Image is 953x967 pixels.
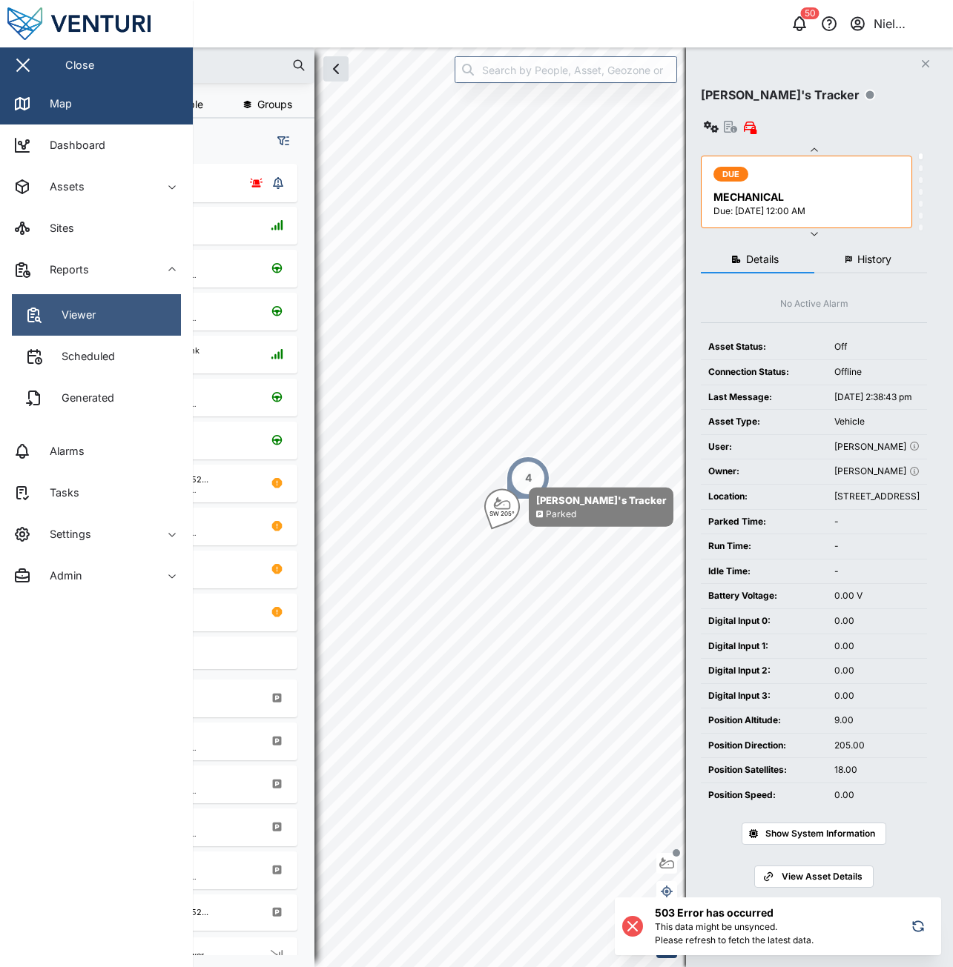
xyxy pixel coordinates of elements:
span: Details [746,254,779,265]
div: MECHANICAL [713,189,903,205]
div: Digital Input 3: [708,689,820,703]
div: Assets [39,179,85,195]
div: [PERSON_NAME] [834,465,920,479]
div: Map marker [506,456,550,500]
div: 0.00 [834,639,920,654]
a: Scheduled [12,336,181,377]
div: 0.00 V [834,589,920,603]
div: [PERSON_NAME]'s Tracker [701,86,860,104]
div: Position Speed: [708,788,820,802]
div: Dashboard [39,137,105,153]
div: Due: [DATE] 12:00 AM [713,205,903,219]
div: Connection Status: [708,365,820,379]
div: 0.00 [834,788,920,802]
div: 18.00 [834,763,920,777]
div: 0.00 [834,664,920,678]
div: Map [39,96,72,112]
div: Reports [39,262,89,278]
div: Owner: [708,465,820,479]
button: Show System Information [742,823,886,845]
div: User: [708,440,820,454]
div: Generated [50,390,114,406]
div: Please refresh to fetch the latest data. [655,934,814,948]
div: Asset Status: [708,340,820,354]
div: Parked [546,508,576,522]
span: Show System Information [765,823,875,844]
div: 0.00 [834,689,920,703]
div: Close [65,57,94,73]
a: Generated [12,377,181,419]
div: - [834,539,920,554]
div: Alarms [39,443,85,459]
div: Digital Input 2: [708,664,820,678]
div: Digital Input 0: [708,614,820,628]
div: Viewer [50,307,96,323]
div: [PERSON_NAME] [834,440,920,454]
canvas: Map [47,47,953,967]
div: Sites [39,220,74,236]
div: - [834,515,920,529]
button: Niel Principe [848,13,941,34]
div: Position Altitude: [708,714,820,728]
div: 0.00 [834,614,920,628]
span: Groups [257,99,292,110]
div: Map marker [484,488,673,527]
div: [DATE] 2:38:43 pm [834,391,920,405]
div: Parked Time: [708,515,820,529]
div: No Active Alarm [780,297,848,311]
span: DUE [722,167,740,181]
span: View Asset Details [782,866,863,887]
span: History [857,254,891,265]
div: Settings [39,526,91,542]
div: Location: [708,490,820,504]
div: Offline [834,365,920,379]
div: Off [834,340,920,354]
div: [STREET_ADDRESS] [834,490,920,504]
div: Asset Type: [708,415,820,429]
img: Main Logo [7,7,200,40]
div: Digital Input 1: [708,639,820,654]
div: This data might be unsynced. [655,920,814,934]
a: View Asset Details [754,865,873,888]
div: Idle Time: [708,565,820,579]
div: 205.00 [834,739,920,753]
div: Run Time: [708,539,820,554]
div: 9.00 [834,714,920,728]
div: Last Message: [708,391,820,405]
div: SW 205° [489,511,515,516]
a: Viewer [12,294,181,336]
div: Vehicle [834,415,920,429]
div: 4 [525,470,532,486]
div: Admin [39,568,82,584]
div: Battery Voltage: [708,589,820,603]
div: Position Satellites: [708,763,820,777]
div: Niel Principe [874,15,940,33]
div: 50 [801,7,820,19]
div: Tasks [39,485,79,501]
div: Scheduled [50,348,115,365]
div: - [834,565,920,579]
div: [PERSON_NAME]'s Tracker [536,493,666,508]
h6: 503 Error has occurred [655,905,814,920]
input: Search by People, Asset, Geozone or Place [455,56,677,83]
div: Position Direction: [708,739,820,753]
